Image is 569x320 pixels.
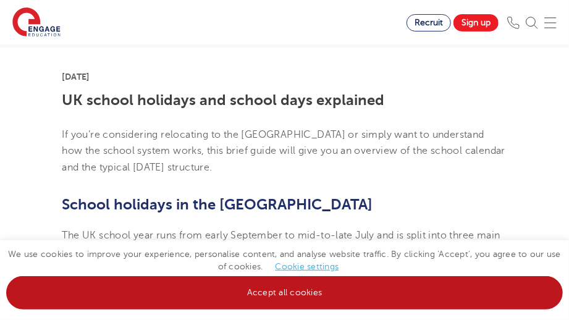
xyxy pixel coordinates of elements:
[62,129,506,173] span: If you’re considering relocating to the [GEOGRAPHIC_DATA] or simply want to understand how the sc...
[453,14,499,32] a: Sign up
[544,17,557,29] img: Mobile Menu
[6,250,563,297] span: We use cookies to improve your experience, personalise content, and analyse website traffic. By c...
[62,196,373,213] b: School holidays in the [GEOGRAPHIC_DATA]
[526,17,538,29] img: Search
[62,72,507,81] p: [DATE]
[62,92,507,108] h1: UK school holidays and school days explained
[6,276,563,309] a: Accept all cookies
[62,230,500,257] span: The UK school year runs from early September to mid-to-late July and is split into three main ter...
[507,17,520,29] img: Phone
[407,14,451,32] a: Recruit
[415,18,443,27] span: Recruit
[12,7,61,38] img: Engage Education
[276,262,339,271] a: Cookie settings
